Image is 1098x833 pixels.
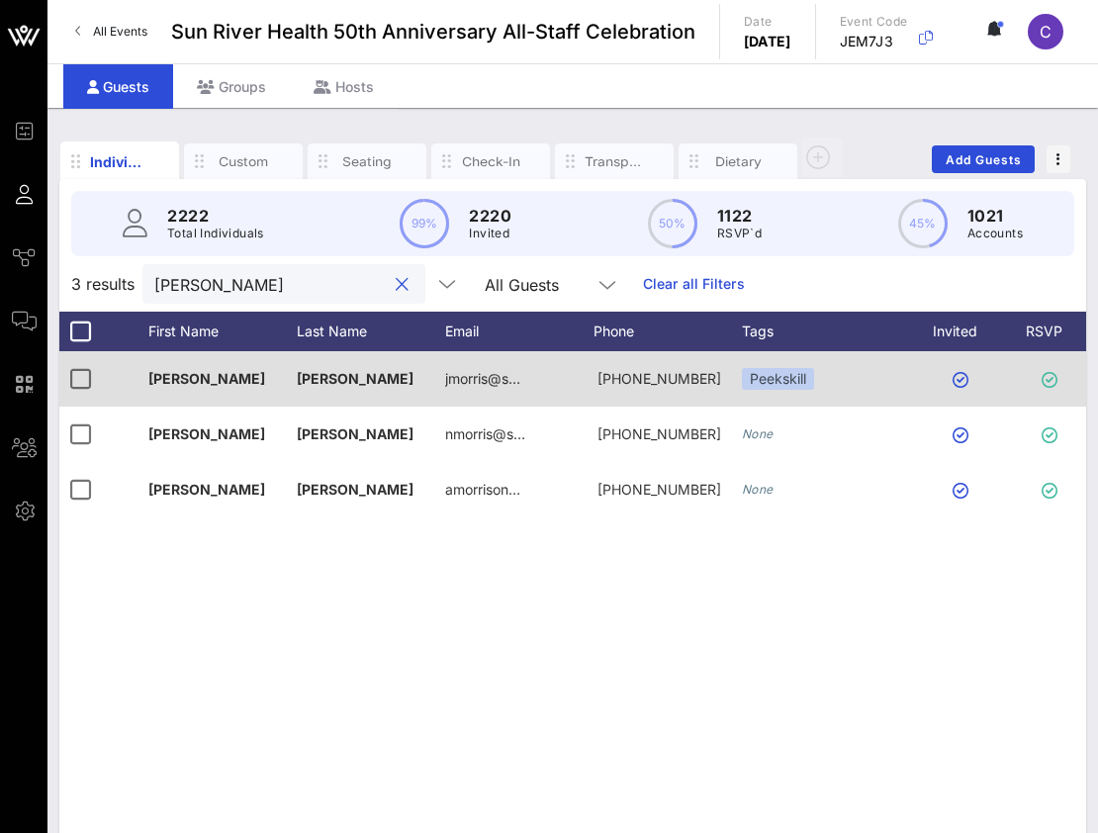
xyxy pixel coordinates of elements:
div: Check-In [461,152,520,171]
p: RSVP`d [717,224,762,243]
div: RSVP [1019,312,1088,351]
span: 347-585-5129 [597,425,721,442]
span: [PERSON_NAME] [148,370,265,387]
span: +19143294037 [597,370,721,387]
div: C [1028,14,1063,49]
p: jmorris@s… [445,351,520,407]
span: [PERSON_NAME] [297,481,413,498]
p: Total Individuals [167,224,264,243]
span: [PERSON_NAME] [148,481,265,498]
div: Hosts [290,64,398,109]
p: Accounts [967,224,1023,243]
p: 2220 [469,204,511,228]
p: JEM7J3 [840,32,908,51]
p: 1021 [967,204,1023,228]
p: 2222 [167,204,264,228]
div: Individuals [90,151,149,172]
div: Dietary [708,152,768,171]
p: [DATE] [744,32,791,51]
p: 1122 [717,204,762,228]
span: [PERSON_NAME] [148,425,265,442]
p: amorrison… [445,462,520,517]
div: All Guests [485,276,559,294]
span: Add Guests [945,152,1023,167]
span: Sun River Health 50th Anniversary All-Staff Celebration [171,17,695,46]
p: Event Code [840,12,908,32]
div: Custom [214,152,273,171]
button: clear icon [396,275,409,295]
span: 3 results [71,272,135,296]
div: Peekskill [742,368,814,390]
span: C [1040,22,1052,42]
div: Invited [910,312,1019,351]
p: Invited [469,224,511,243]
span: All Events [93,24,147,39]
i: None [742,482,774,497]
button: Add Guests [932,145,1035,173]
div: All Guests [473,264,631,304]
div: Transportation [585,152,644,171]
a: All Events [63,16,159,47]
span: [PERSON_NAME] [297,370,413,387]
div: Last Name [297,312,445,351]
span: [PERSON_NAME] [297,425,413,442]
div: Guests [63,64,173,109]
div: Tags [742,312,910,351]
p: nmorris@s… [445,407,525,462]
div: Email [445,312,594,351]
a: Clear all Filters [643,273,745,295]
div: First Name [148,312,297,351]
i: None [742,426,774,441]
div: Phone [594,312,742,351]
span: +16468579464 [597,481,721,498]
div: Groups [173,64,290,109]
p: Date [744,12,791,32]
div: Seating [337,152,397,171]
